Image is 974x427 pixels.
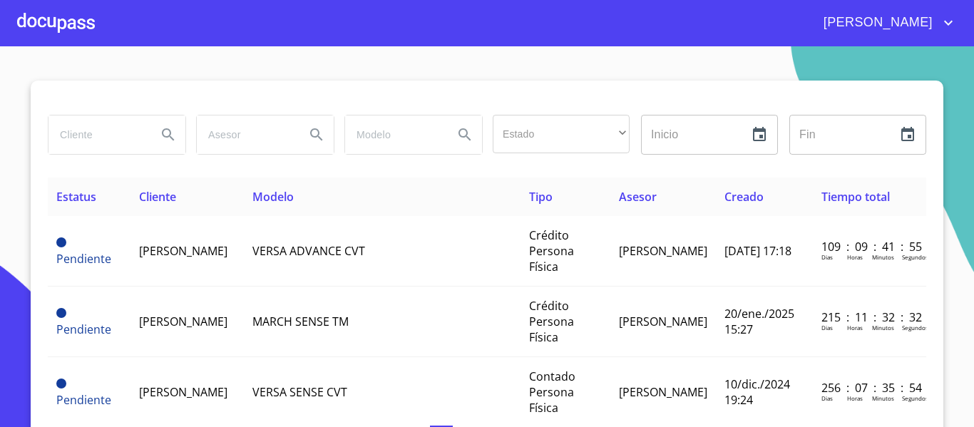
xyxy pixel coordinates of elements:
[902,253,928,261] p: Segundos
[529,298,574,345] span: Crédito Persona Física
[724,306,794,337] span: 20/ene./2025 15:27
[813,11,940,34] span: [PERSON_NAME]
[299,118,334,152] button: Search
[724,376,790,408] span: 10/dic./2024 19:24
[151,118,185,152] button: Search
[902,394,928,402] p: Segundos
[48,115,145,154] input: search
[847,394,863,402] p: Horas
[56,237,66,247] span: Pendiente
[872,394,894,402] p: Minutos
[56,189,96,205] span: Estatus
[529,189,553,205] span: Tipo
[56,321,111,337] span: Pendiente
[529,227,574,274] span: Crédito Persona Física
[872,324,894,331] p: Minutos
[56,392,111,408] span: Pendiente
[821,189,890,205] span: Tiempo total
[252,243,365,259] span: VERSA ADVANCE CVT
[139,189,176,205] span: Cliente
[813,11,957,34] button: account of current user
[493,115,630,153] div: ​
[252,189,294,205] span: Modelo
[821,394,833,402] p: Dias
[619,384,707,400] span: [PERSON_NAME]
[619,189,657,205] span: Asesor
[619,243,707,259] span: [PERSON_NAME]
[345,115,442,154] input: search
[252,314,349,329] span: MARCH SENSE TM
[448,118,482,152] button: Search
[252,384,347,400] span: VERSA SENSE CVT
[821,309,918,325] p: 215 : 11 : 32 : 32
[821,324,833,331] p: Dias
[56,379,66,389] span: Pendiente
[847,253,863,261] p: Horas
[902,324,928,331] p: Segundos
[197,115,294,154] input: search
[821,380,918,396] p: 256 : 07 : 35 : 54
[619,314,707,329] span: [PERSON_NAME]
[847,324,863,331] p: Horas
[139,243,227,259] span: [PERSON_NAME]
[529,369,575,416] span: Contado Persona Física
[56,308,66,318] span: Pendiente
[139,314,227,329] span: [PERSON_NAME]
[872,253,894,261] p: Minutos
[821,239,918,254] p: 109 : 09 : 41 : 55
[56,251,111,267] span: Pendiente
[139,384,227,400] span: [PERSON_NAME]
[724,189,764,205] span: Creado
[724,243,791,259] span: [DATE] 17:18
[821,253,833,261] p: Dias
